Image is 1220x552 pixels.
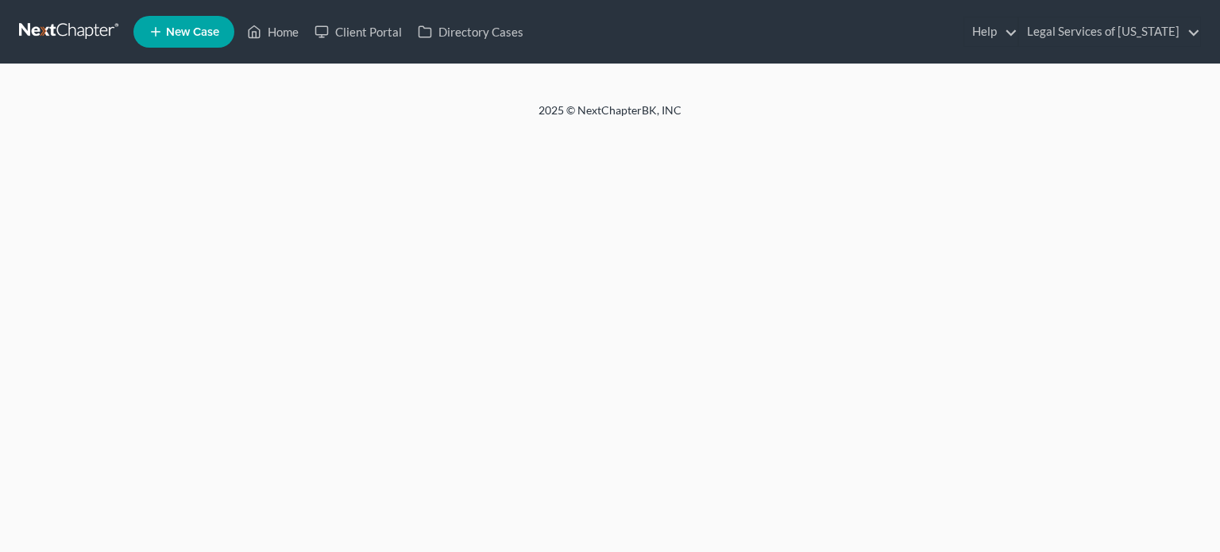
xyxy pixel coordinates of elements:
a: Legal Services of [US_STATE] [1019,17,1200,46]
new-legal-case-button: New Case [133,16,234,48]
a: Help [964,17,1017,46]
a: Directory Cases [410,17,531,46]
a: Home [239,17,307,46]
div: 2025 © NextChapterBK, INC [157,102,1063,131]
a: Client Portal [307,17,410,46]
